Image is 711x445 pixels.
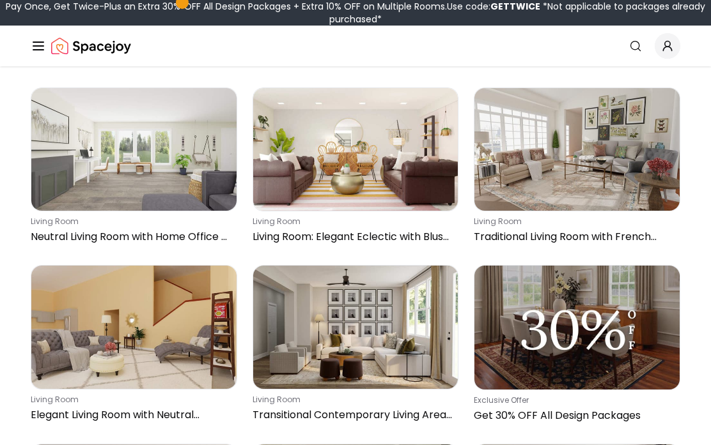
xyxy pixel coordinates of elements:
p: Elegant Living Room with Neutral Furniture [31,407,232,423]
a: Transitional Contemporary Living Area with Fireplaceliving roomTransitional Contemporary Living A... [253,265,459,428]
p: living room [31,216,232,227]
a: Get 30% OFF All Design PackagesExclusive OfferGet 30% OFF All Design Packages [474,265,680,428]
img: Traditional Living Room with French Country Accents [474,88,680,211]
a: Living Room: Elegant Eclectic with Blush and Yellow Accentsliving roomLiving Room: Elegant Eclect... [253,87,459,250]
p: Traditional Living Room with French Country Accents [474,229,675,245]
img: Neutral Living Room with Home Office & LoveSac [31,88,237,211]
p: Exclusive Offer [474,395,675,405]
a: Neutral Living Room with Home Office & LoveSacliving roomNeutral Living Room with Home Office & L... [31,87,237,250]
img: Living Room: Elegant Eclectic with Blush and Yellow Accents [253,88,458,211]
p: living room [31,395,232,405]
a: Elegant Living Room with Neutral Furnitureliving roomElegant Living Room with Neutral Furniture [31,265,237,428]
img: Spacejoy Logo [51,33,131,59]
nav: Global [31,26,680,66]
p: living room [253,216,454,227]
p: Transitional Contemporary Living Area with Fireplace [253,407,454,423]
p: living room [474,216,675,227]
img: Elegant Living Room with Neutral Furniture [31,266,237,388]
img: Transitional Contemporary Living Area with Fireplace [253,266,458,388]
a: Traditional Living Room with French Country Accentsliving roomTraditional Living Room with French... [474,87,680,250]
p: Neutral Living Room with Home Office & LoveSac [31,229,232,245]
p: Get 30% OFF All Design Packages [474,408,675,423]
p: living room [253,395,454,405]
p: Living Room: Elegant Eclectic with Blush and Yellow Accents [253,229,454,245]
img: Get 30% OFF All Design Packages [474,266,680,389]
a: Spacejoy [51,33,131,59]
